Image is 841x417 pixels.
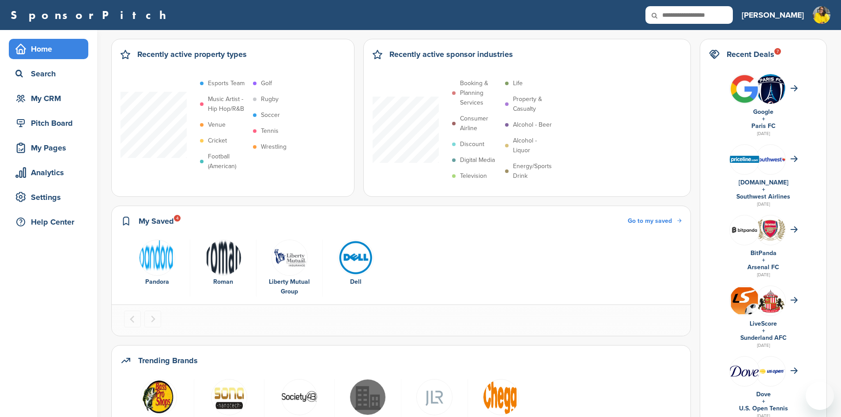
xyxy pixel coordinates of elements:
a: Screen shot 2020 08 31 at 11.58.19 am [199,379,260,414]
a: LiveScore [750,320,777,327]
div: Home [13,41,88,57]
h3: [PERSON_NAME] [742,9,804,21]
p: Soccer [261,110,280,120]
a: Analytics [9,162,88,183]
p: Alcohol - Beer [513,120,552,130]
h2: Recently active property types [137,48,247,60]
h2: Recent Deals [727,48,774,60]
p: Football (American) [208,152,249,171]
img: Data [730,156,759,163]
div: Analytics [13,165,88,180]
img: Data [338,240,374,276]
img: Data [730,365,759,376]
img: Bwupxdxo 400x400 [730,74,759,104]
div: Pitch Board [13,115,88,131]
a: Go to my saved [628,216,682,226]
img: Data [281,379,317,415]
h2: Trending Brands [138,354,198,367]
img: Chegg logo [483,379,519,415]
img: Screen shot 2015 03 24 at 10.34.36 am [272,240,308,276]
p: Property & Casualty [513,94,554,114]
a: Screen shot 2015 03 24 at 10.34.36 am Liberty Mutual Group [261,240,318,297]
p: Golf [261,79,272,88]
a: Roman logo 011 Roman [195,240,252,287]
p: Wrestling [261,142,287,152]
div: 4 [174,215,181,222]
a: Pitch Board [9,113,88,133]
p: Digital Media [460,155,495,165]
p: Cricket [208,136,227,146]
a: [PERSON_NAME] [742,5,804,25]
a: Indu 2 [339,379,396,414]
a: [DOMAIN_NAME] [739,179,788,186]
div: Settings [13,189,88,205]
a: SponsorPitch [11,9,172,21]
p: Venue [208,120,226,130]
img: Bitpanda7084 [730,219,759,241]
p: Energy/Sports Drink [513,162,554,181]
p: Tennis [261,126,279,136]
div: Liberty Mutual Group [261,277,318,297]
a: Dove [756,391,771,398]
p: Esports Team [208,79,245,88]
p: Rugby [261,94,279,104]
img: Open uri20141112 64162 vhlk61?1415807597 [756,219,785,241]
div: [DATE] [709,130,818,138]
h2: Recently active sponsor industries [389,48,513,60]
div: 1 of 4 [124,240,190,297]
div: My CRM [13,90,88,106]
div: [DATE] [709,200,818,208]
a: + [762,256,765,264]
p: Life [513,79,523,88]
img: Pandora wordmark 2016 rgb [139,240,175,276]
p: Music Artist - Hip Hop/R&B [208,94,249,114]
a: BitPanda [750,249,777,257]
img: Open uri20141112 64162 1q58x9c?1415807470 [756,288,785,313]
img: Jlr logo [416,379,453,415]
a: U.S. Open Tennis [739,405,788,412]
div: My Pages [13,140,88,156]
div: 2 of 4 [190,240,256,297]
iframe: Button to launch messaging window [806,382,834,410]
a: Sunderland AFC [740,334,787,342]
div: 4 of 4 [323,240,389,297]
a: Search [9,64,88,84]
div: 3 of 4 [256,240,323,297]
a: Paris FC [751,122,776,130]
a: Data [269,379,330,414]
a: Help Center [9,212,88,232]
p: Consumer Airline [460,114,501,133]
a: Southwest Airlines [736,193,790,200]
div: 7 [774,48,781,55]
h2: My Saved [139,215,174,227]
a: My Pages [9,138,88,158]
img: Indu 2 [350,379,386,415]
button: Previous slide [124,311,141,327]
img: Paris fc logo.svg [756,74,785,109]
img: Livescore [730,286,759,316]
div: [DATE] [709,342,818,349]
a: + [762,327,765,334]
a: Home [9,39,88,59]
a: Settings [9,187,88,207]
a: + [762,398,765,405]
img: Open uri20141112 50798 170sgzp [141,379,177,415]
span: Go to my saved [628,217,672,225]
p: Alcohol - Liquor [513,136,554,155]
p: Booking & Planning Services [460,79,501,108]
a: My CRM [9,88,88,109]
a: Pandora wordmark 2016 rgb Pandora [128,240,185,287]
div: Pandora [128,277,185,287]
a: Chegg logo [472,379,530,414]
a: + [762,186,765,193]
a: Open uri20141112 50798 170sgzp [128,379,189,414]
img: Screen shot 2018 07 23 at 2.49.02 pm [756,367,785,375]
div: Search [13,66,88,82]
a: Data Dell [327,240,385,287]
p: Discount [460,139,484,149]
p: Television [460,171,487,181]
img: Southwest airlines logo 2014.svg [756,157,785,162]
a: + [762,115,765,123]
img: Screen shot 2020 08 31 at 11.58.19 am [211,379,247,415]
div: Help Center [13,214,88,230]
